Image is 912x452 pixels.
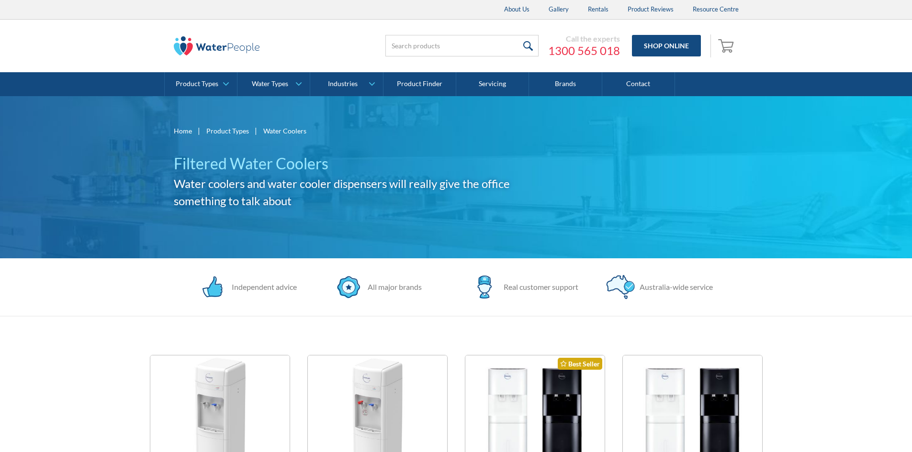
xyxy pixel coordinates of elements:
h2: Water coolers and water cooler dispensers will really give the office something to talk about [174,175,541,209]
input: Search products [385,35,539,56]
a: Servicing [456,72,529,96]
div: | [197,125,202,136]
h1: Filtered Water Coolers [174,152,541,175]
img: The Water People [174,36,260,55]
div: All major brands [363,281,422,293]
a: Home [174,126,192,136]
div: Best Seller [558,358,602,370]
a: Shop Online [632,35,701,56]
a: Brands [529,72,602,96]
a: Open empty cart [716,34,739,57]
div: Australia-wide service [635,281,713,293]
img: shopping cart [718,38,736,53]
div: Real customer support [499,281,578,293]
a: Product Finder [383,72,456,96]
a: Contact [602,72,675,96]
a: Product Types [206,126,249,136]
div: Water Coolers [263,126,306,136]
div: Product Types [176,80,218,88]
a: Water Types [237,72,310,96]
div: Independent advice [227,281,297,293]
a: Product Types [165,72,237,96]
iframe: podium webchat widget bubble [816,404,912,452]
div: Water Types [252,80,288,88]
div: Industries [328,80,358,88]
div: Call the experts [548,34,620,44]
a: 1300 565 018 [548,44,620,58]
a: Industries [310,72,383,96]
div: | [254,125,259,136]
